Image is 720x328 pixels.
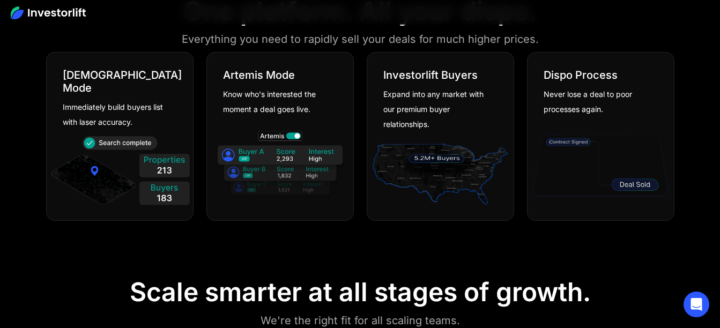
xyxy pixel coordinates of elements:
div: Artemis Mode [223,69,295,81]
div: [DEMOGRAPHIC_DATA] Mode [63,69,182,94]
div: Immediately build buyers list with laser accuracy. [63,100,169,130]
div: Everything you need to rapidly sell your deals for much higher prices. [182,31,539,48]
div: Never lose a deal to poor processes again. [544,87,650,117]
div: Open Intercom Messenger [684,292,709,317]
div: Know who's interested the moment a deal goes live. [223,87,329,117]
div: Expand into any market with our premium buyer relationships. [383,87,489,132]
div: Scale smarter at all stages of growth. [130,277,591,308]
div: Investorlift Buyers [383,69,478,81]
div: Dispo Process [544,69,618,81]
